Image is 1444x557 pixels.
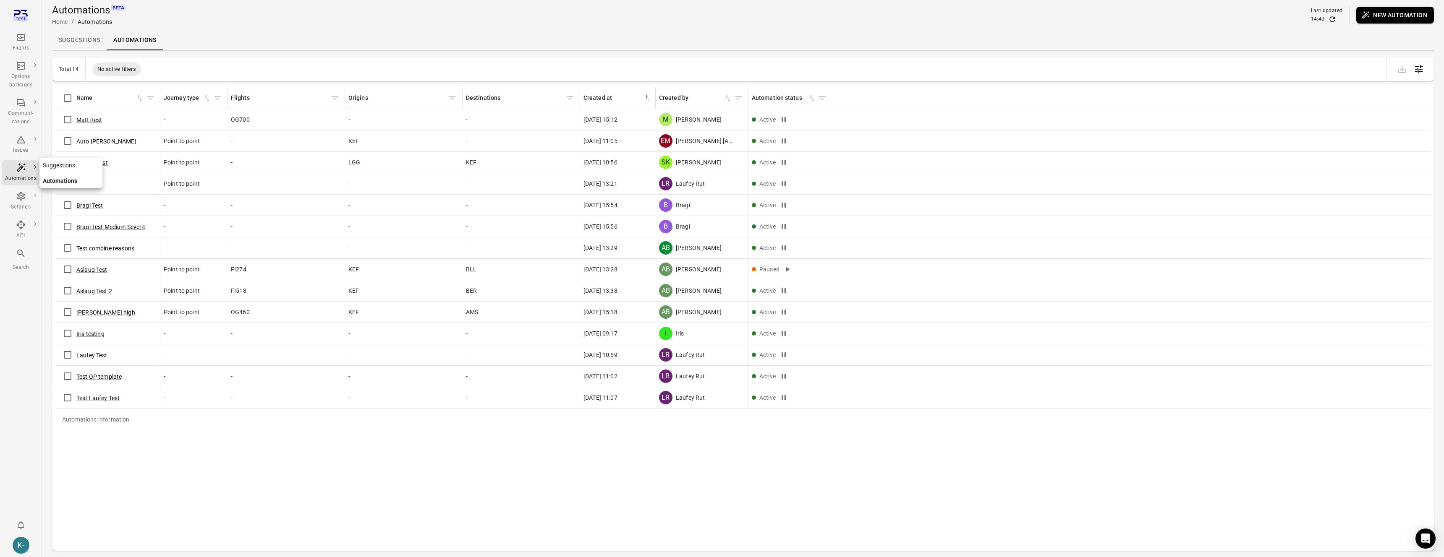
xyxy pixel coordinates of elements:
div: Automations information [55,409,136,430]
div: API [5,232,37,240]
button: Filter by destinations [564,92,576,104]
div: - [466,244,577,252]
div: Automations [5,174,37,183]
button: Pause [777,220,790,233]
button: Kristinn - avilabs [9,534,33,557]
button: Pause [777,284,790,297]
button: Pause [777,177,790,190]
div: Local navigation [52,30,1434,50]
div: - [466,393,577,402]
div: K- [13,537,29,554]
div: - [466,180,577,188]
div: Sort by journey type in ascending order [164,94,211,103]
span: [PERSON_NAME] [676,265,722,273]
div: - [231,158,342,167]
span: Laufey Rut [676,351,705,359]
div: - [466,329,577,338]
div: - [164,329,224,338]
span: LGG [348,158,360,167]
span: KEF [348,286,359,295]
div: - [231,329,342,338]
div: Communi-cations [5,109,37,126]
div: ÁB [659,241,672,255]
h1: Automations [52,3,110,17]
span: [DATE] 09:17 [583,329,617,338]
div: Active [759,329,776,338]
button: Open table configuration [1410,61,1427,78]
div: Sort by created by in ascending order [659,94,732,103]
span: [PERSON_NAME] [676,244,722,252]
div: SK [659,156,672,169]
div: - [466,351,577,359]
span: [DATE] 13:29 [583,244,617,252]
span: [DATE] 13:21 [583,180,617,188]
span: Point to point [164,137,200,145]
div: Last updated [1311,7,1343,15]
div: - [231,351,342,359]
li: / [71,17,74,27]
span: [DATE] 15:18 [583,308,617,316]
nav: Breadcrumbs [52,17,112,27]
div: - [231,372,342,380]
span: Filter by automation status [816,92,829,104]
div: Automation status [752,94,808,103]
div: Active [759,308,776,316]
div: - [348,222,459,231]
div: LR [659,177,672,190]
div: - [348,351,459,359]
span: [DATE] 15:54 [583,201,617,209]
div: Sort by name in ascending order [76,94,144,103]
span: Point to point [164,180,200,188]
button: Pause [777,370,790,383]
div: AB [659,263,672,276]
div: - [164,372,224,380]
button: New automation [1356,7,1434,23]
button: Filter by origins [446,92,459,104]
span: BLL [466,265,476,273]
button: [PERSON_NAME] high [76,308,135,317]
button: Pause [777,156,790,169]
div: - [348,180,459,188]
button: Pause [777,135,790,147]
div: - [231,393,342,402]
span: [DATE] 15:56 [583,222,617,231]
div: - [164,393,224,402]
button: Aslaug Test 2 [76,287,112,295]
button: Bragi Test Medium Severity [76,223,148,231]
button: Matti test [76,116,102,124]
button: Filter by name [144,92,157,104]
span: OG700 [231,115,250,124]
span: Laufey Rut [676,180,705,188]
div: - [231,201,342,209]
div: Active [759,201,776,209]
div: Active [759,158,776,167]
div: Active [759,222,776,231]
div: Sort by automation status in ascending order [752,94,816,103]
div: Open Intercom Messenger [1415,528,1436,549]
button: Notifications [13,517,29,534]
a: Automations [39,173,102,189]
button: Laufey Test [76,351,107,359]
div: B [659,198,672,212]
button: Test OP template [76,372,122,381]
button: Activate [781,263,794,276]
div: - [348,115,459,124]
a: Suggestions [39,158,102,173]
div: - [164,222,224,231]
div: - [164,201,224,209]
div: AB [659,284,672,297]
div: - [164,115,224,124]
div: Active [759,286,776,295]
div: 14:40 [1311,15,1325,23]
span: KEF [466,158,476,167]
span: Filter by created by [732,92,745,104]
button: Iris testing [76,330,105,338]
span: [PERSON_NAME] [676,115,722,124]
a: Home [52,18,68,25]
div: - [348,201,459,209]
div: Active [759,393,776,402]
a: Automations [107,30,163,50]
span: Iris [676,329,684,338]
a: Suggestions [52,30,107,50]
span: Point to point [164,308,200,316]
